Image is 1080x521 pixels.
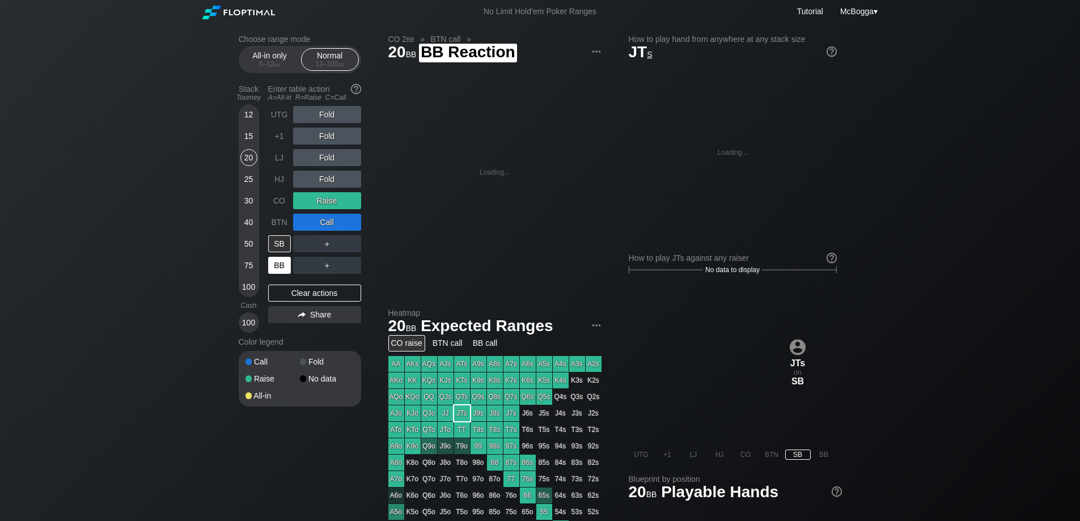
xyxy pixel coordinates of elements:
[438,471,454,487] div: J7o
[590,45,603,58] img: ellipsis.fd386fe8.svg
[387,44,418,62] span: 20
[240,171,257,188] div: 25
[234,94,264,101] div: Tourney
[627,484,659,502] span: 20
[405,488,421,503] div: K6o
[387,34,416,44] span: CO 2
[487,455,503,471] div: 88
[471,372,486,388] div: K9s
[350,83,362,95] img: help.32db89a4.svg
[520,356,536,372] div: A6s
[304,49,356,70] div: Normal
[293,192,361,209] div: Raise
[785,376,811,386] div: SB
[405,405,421,421] div: KJo
[268,285,361,302] div: Clear actions
[454,372,470,388] div: KTs
[733,450,759,460] div: CO
[421,438,437,454] div: Q9o
[268,171,291,188] div: HJ
[234,302,264,310] div: Cash
[421,389,437,405] div: QQ
[586,405,602,421] div: J2s
[553,422,569,438] div: T4s
[454,389,470,405] div: QTs
[536,422,552,438] div: T5s
[536,471,552,487] div: 75s
[536,455,552,471] div: 85s
[536,356,552,372] div: A5s
[471,438,486,454] div: 99
[536,488,552,503] div: 65s
[438,438,454,454] div: J9o
[274,60,281,68] span: bb
[405,471,421,487] div: K7o
[239,333,361,351] div: Color legend
[569,504,585,520] div: 53s
[520,504,536,520] div: 65o
[388,372,404,388] div: AKo
[553,504,569,520] div: 54s
[300,358,354,366] div: Fold
[467,7,613,19] div: No Limit Hold’em Poker Ranges
[234,80,264,106] div: Stack
[298,312,306,318] img: share.864f2f62.svg
[503,372,519,388] div: K7s
[293,214,361,231] div: Call
[503,389,519,405] div: Q7s
[471,488,486,503] div: 96o
[454,488,470,503] div: T6o
[646,487,657,499] span: bb
[569,356,585,372] div: A3s
[239,35,361,44] h2: Choose range mode
[293,171,361,188] div: Fold
[405,438,421,454] div: K9o
[471,471,486,487] div: 97o
[388,438,404,454] div: A9o
[520,471,536,487] div: 76s
[438,455,454,471] div: J8o
[405,356,421,372] div: AKs
[569,389,585,405] div: Q3s
[300,375,354,383] div: No data
[388,405,404,421] div: AJo
[811,450,837,460] div: BB
[569,372,585,388] div: K3s
[454,405,470,421] div: JTs
[471,405,486,421] div: J9s
[503,504,519,520] div: 75o
[438,389,454,405] div: QJs
[388,316,602,335] h1: Expected Ranges
[202,6,275,19] img: Floptimal logo
[454,455,470,471] div: T8o
[797,7,823,16] a: Tutorial
[471,389,486,405] div: Q9s
[503,488,519,503] div: 76o
[388,308,602,317] h2: Heatmap
[785,358,811,368] div: JTs
[388,455,404,471] div: A8o
[387,317,418,336] span: 20
[406,35,414,44] span: bb
[520,438,536,454] div: 96s
[629,43,653,61] span: JT
[785,339,811,386] div: on
[586,455,602,471] div: 82s
[454,471,470,487] div: T7o
[388,504,404,520] div: A5o
[405,389,421,405] div: KQo
[629,253,837,262] div: How to play JTs against any raiser
[293,128,361,145] div: Fold
[470,335,501,351] div: BB call
[388,488,404,503] div: A6o
[586,372,602,388] div: K2s
[438,504,454,520] div: J5o
[629,482,842,501] h1: Playable Hands
[454,504,470,520] div: T5o
[430,335,465,351] div: BTN call
[246,60,294,68] div: 5 – 12
[414,35,431,44] span: »
[293,149,361,166] div: Fold
[586,356,602,372] div: A2s
[240,257,257,274] div: 75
